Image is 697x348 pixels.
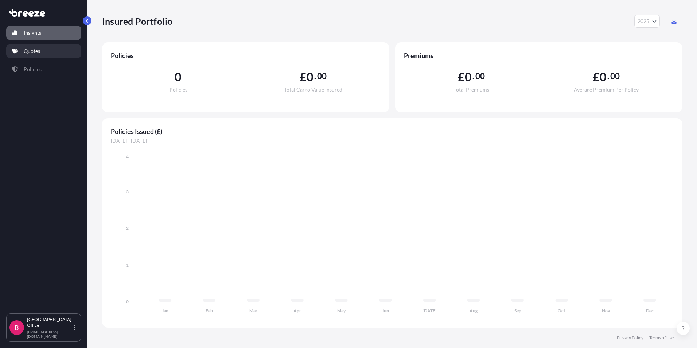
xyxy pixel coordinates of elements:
a: Privacy Policy [617,335,643,341]
a: Terms of Use [649,335,674,341]
span: Policies [111,51,381,60]
span: 00 [317,73,327,79]
span: 0 [600,71,607,83]
tspan: Dec [646,308,654,313]
tspan: Jan [162,308,168,313]
span: [DATE] - [DATE] [111,137,674,144]
tspan: Jun [382,308,389,313]
tspan: 1 [126,262,129,268]
span: £ [458,71,465,83]
tspan: Mar [249,308,257,313]
span: 2025 [638,18,649,25]
span: £ [300,71,307,83]
tspan: Sep [514,308,521,313]
tspan: Oct [558,308,565,313]
span: B [15,324,19,331]
tspan: Apr [293,308,301,313]
tspan: May [337,308,346,313]
tspan: 4 [126,154,129,159]
span: Total Premiums [453,87,489,92]
a: Policies [6,62,81,77]
span: £ [593,71,600,83]
p: [GEOGRAPHIC_DATA] Office [27,317,72,328]
span: . [472,73,474,79]
span: 0 [175,71,182,83]
p: Insights [24,29,41,36]
span: 0 [307,71,314,83]
button: Year Selector [634,15,660,28]
span: 00 [610,73,620,79]
tspan: 2 [126,225,129,231]
tspan: 0 [126,299,129,304]
a: Insights [6,26,81,40]
tspan: [DATE] [423,308,437,313]
span: . [314,73,316,79]
p: Policies [24,66,42,73]
span: Policies Issued (£) [111,127,674,136]
span: 0 [465,71,472,83]
p: Insured Portfolio [102,15,172,27]
span: Average Premium Per Policy [574,87,639,92]
span: Premiums [404,51,674,60]
span: . [607,73,609,79]
span: Policies [170,87,187,92]
tspan: Nov [602,308,610,313]
a: Quotes [6,44,81,58]
tspan: Aug [470,308,478,313]
span: Total Cargo Value Insured [284,87,342,92]
tspan: Feb [206,308,213,313]
p: Quotes [24,47,40,55]
span: 00 [475,73,485,79]
p: [EMAIL_ADDRESS][DOMAIN_NAME] [27,330,72,339]
tspan: 3 [126,189,129,194]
